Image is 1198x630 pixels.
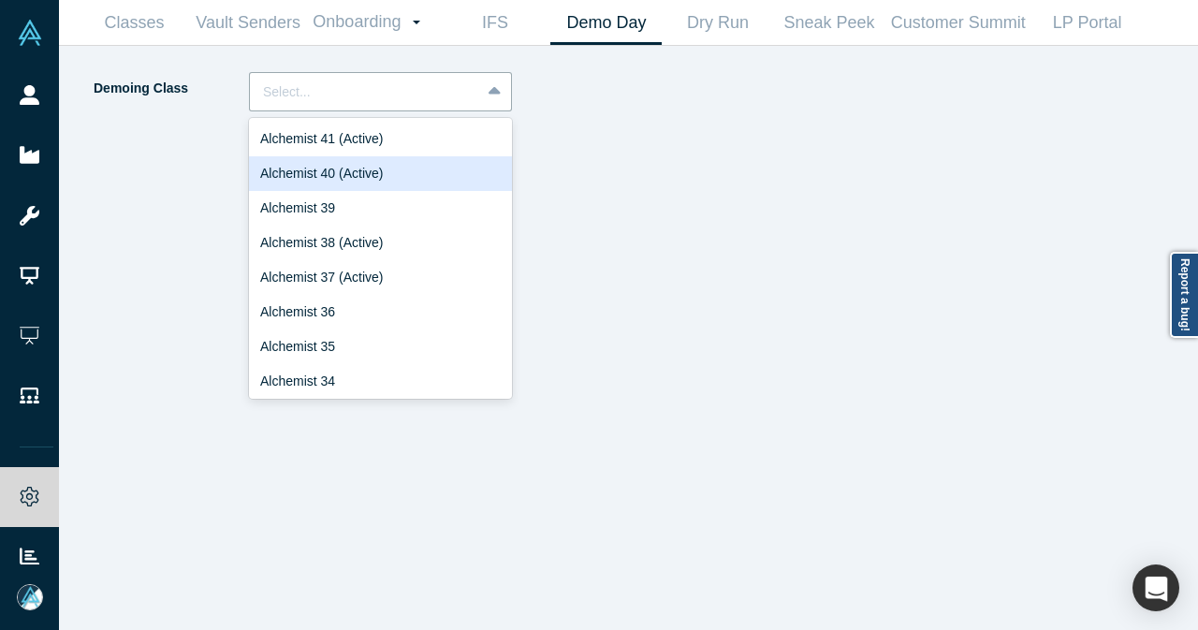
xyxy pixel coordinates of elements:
div: Alchemist 35 [249,330,512,364]
a: LP Portal [1031,1,1143,45]
div: Alchemist 37 (Active) [249,260,512,295]
div: Alchemist 36 [249,295,512,330]
div: Alchemist 34 [249,364,512,399]
a: Sneak Peek [773,1,884,45]
a: Report a bug! [1170,252,1198,338]
a: Classes [79,1,190,45]
div: Alchemist 40 (Active) [249,156,512,191]
label: Demoing Class [92,72,249,105]
div: Alchemist 41 (Active) [249,122,512,156]
a: Demo Day [550,1,662,45]
div: Alchemist 39 [249,191,512,226]
a: Onboarding [306,1,439,44]
a: Customer Summit [884,1,1031,45]
img: Mia Scott's Account [17,584,43,610]
a: IFS [439,1,550,45]
a: Dry Run [662,1,773,45]
div: Alchemist 38 (Active) [249,226,512,260]
img: Alchemist Vault Logo [17,20,43,46]
a: Vault Senders [190,1,306,45]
